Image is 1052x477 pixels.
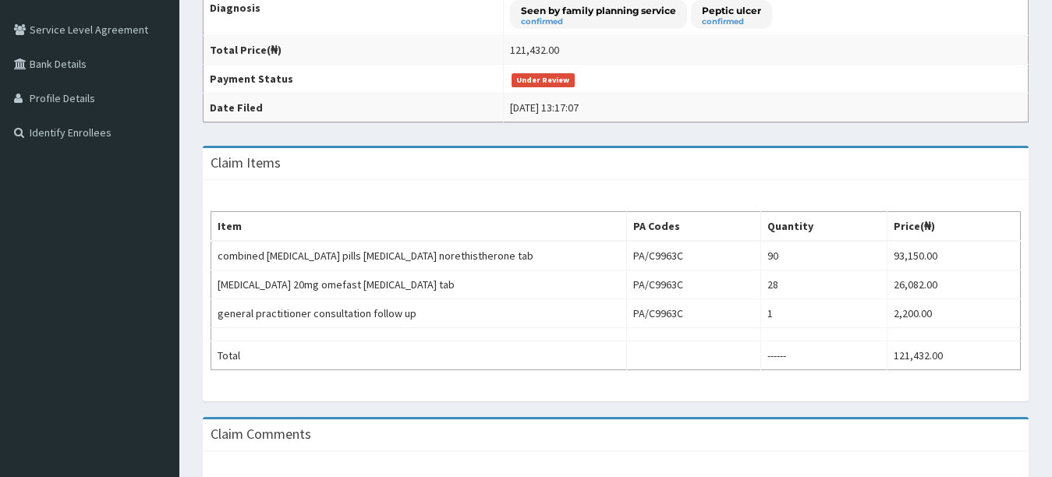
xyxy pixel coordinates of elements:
[211,299,627,328] td: general practitioner consultation follow up
[887,341,1021,370] td: 121,432.00
[211,156,281,170] h3: Claim Items
[521,4,676,17] p: Seen by family planning service
[761,270,887,299] td: 28
[211,270,627,299] td: [MEDICAL_DATA] 20mg omefast [MEDICAL_DATA] tab
[510,42,559,58] div: 121,432.00
[626,270,761,299] td: PA/C9963C
[211,212,627,242] th: Item
[702,4,761,17] p: Peptic ulcer
[761,299,887,328] td: 1
[626,212,761,242] th: PA Codes
[204,65,504,94] th: Payment Status
[510,100,579,115] div: [DATE] 13:17:07
[702,18,761,26] small: confirmed
[626,299,761,328] td: PA/C9963C
[204,94,504,122] th: Date Filed
[761,241,887,270] td: 90
[761,212,887,242] th: Quantity
[761,341,887,370] td: ------
[887,299,1021,328] td: 2,200.00
[887,212,1021,242] th: Price(₦)
[211,341,627,370] td: Total
[521,18,676,26] small: confirmed
[204,36,504,65] th: Total Price(₦)
[626,241,761,270] td: PA/C9963C
[887,270,1021,299] td: 26,082.00
[512,73,575,87] span: Under Review
[211,427,311,441] h3: Claim Comments
[211,241,627,270] td: combined [MEDICAL_DATA] pills [MEDICAL_DATA] norethistherone tab
[887,241,1021,270] td: 93,150.00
